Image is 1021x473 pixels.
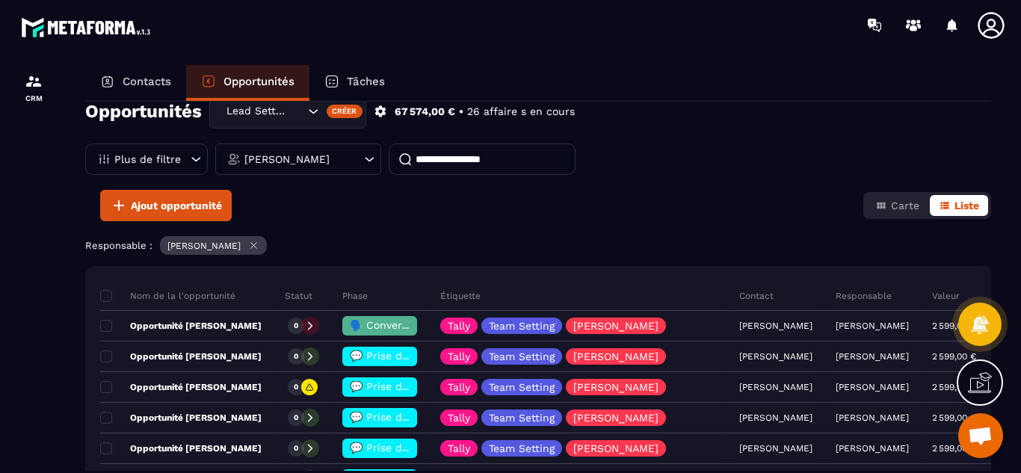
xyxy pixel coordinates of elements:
[294,351,298,362] p: 0
[836,290,892,302] p: Responsable
[289,103,304,120] input: Search for option
[958,413,1003,458] div: Ouvrir le chat
[350,350,499,362] span: 💬 Prise de contact effectué
[294,412,298,423] p: 0
[4,94,64,102] p: CRM
[836,443,909,454] p: [PERSON_NAME]
[244,154,330,164] p: [PERSON_NAME]
[223,103,289,120] span: Lead Setting
[294,382,298,392] p: 0
[932,290,960,302] p: Valeur
[440,290,481,302] p: Étiquette
[448,443,470,454] p: Tally
[836,412,909,423] p: [PERSON_NAME]
[294,443,298,454] p: 0
[85,96,202,126] h2: Opportunités
[395,105,455,119] p: 67 574,00 €
[114,154,181,164] p: Plus de filtre
[836,321,909,331] p: [PERSON_NAME]
[350,319,482,331] span: 🗣️ Conversation en cours
[85,65,186,101] a: Contacts
[209,94,366,129] div: Search for option
[342,290,368,302] p: Phase
[932,412,976,423] p: 2 599,00 €
[489,443,555,454] p: Team Setting
[4,61,64,114] a: formationformationCRM
[954,200,979,211] span: Liste
[489,351,555,362] p: Team Setting
[932,351,976,362] p: 2 599,00 €
[131,198,222,213] span: Ajout opportunité
[932,443,976,454] p: 2 599,00 €
[448,412,470,423] p: Tally
[448,382,470,392] p: Tally
[489,321,555,331] p: Team Setting
[123,75,171,88] p: Contacts
[930,195,988,216] button: Liste
[739,290,774,302] p: Contact
[573,412,658,423] p: [PERSON_NAME]
[448,321,470,331] p: Tally
[932,321,976,331] p: 2 599,00 €
[489,412,555,423] p: Team Setting
[836,382,909,392] p: [PERSON_NAME]
[350,411,499,423] span: 💬 Prise de contact effectué
[350,442,499,454] span: 💬 Prise de contact effectué
[573,351,658,362] p: [PERSON_NAME]
[186,65,309,101] a: Opportunités
[100,290,235,302] p: Nom de la l'opportunité
[573,321,658,331] p: [PERSON_NAME]
[573,443,658,454] p: [PERSON_NAME]
[932,382,976,392] p: 2 599,00 €
[285,290,312,302] p: Statut
[294,321,298,331] p: 0
[489,382,555,392] p: Team Setting
[100,412,262,424] p: Opportunité [PERSON_NAME]
[100,350,262,362] p: Opportunité [PERSON_NAME]
[100,381,262,393] p: Opportunité [PERSON_NAME]
[866,195,928,216] button: Carte
[223,75,294,88] p: Opportunités
[309,65,400,101] a: Tâches
[167,241,241,251] p: [PERSON_NAME]
[836,351,909,362] p: [PERSON_NAME]
[25,72,43,90] img: formation
[100,320,262,332] p: Opportunité [PERSON_NAME]
[573,382,658,392] p: [PERSON_NAME]
[347,75,385,88] p: Tâches
[100,190,232,221] button: Ajout opportunité
[85,240,152,251] p: Responsable :
[21,13,155,41] img: logo
[350,380,499,392] span: 💬 Prise de contact effectué
[100,442,262,454] p: Opportunité [PERSON_NAME]
[467,105,575,119] p: 26 affaire s en cours
[891,200,919,211] span: Carte
[327,105,363,118] div: Créer
[459,105,463,119] p: •
[448,351,470,362] p: Tally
